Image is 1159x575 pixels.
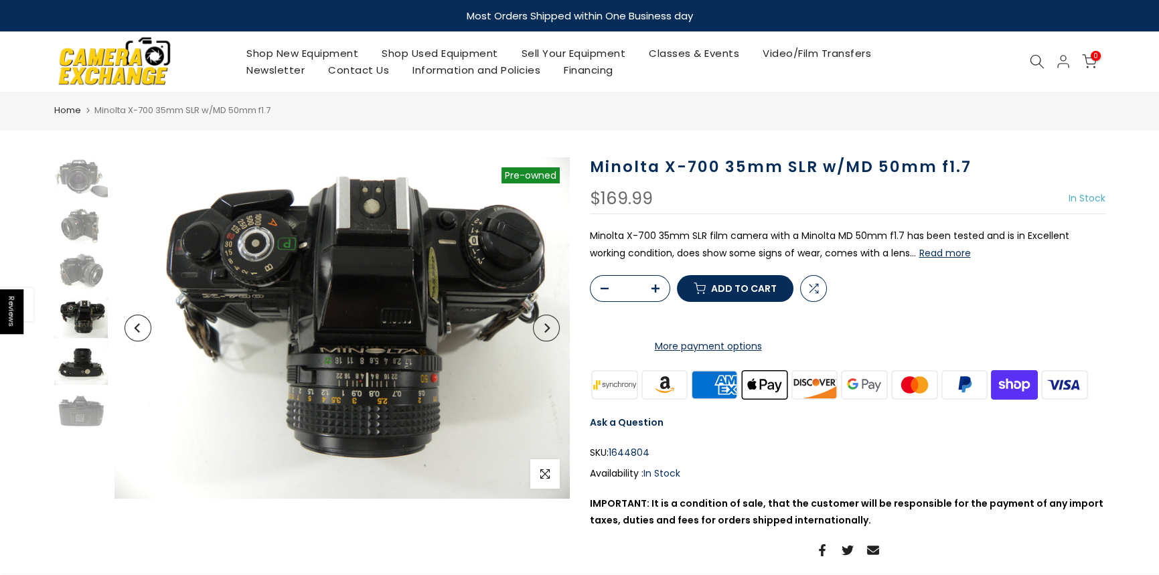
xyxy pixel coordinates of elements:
[739,368,789,401] img: apple pay
[316,62,400,78] a: Contact Us
[590,444,1105,461] div: SKU:
[54,392,108,432] img: Minolta X-700 35mm SLR w/MD 50mm f1.7 35mm Film Cameras - 35mm SLR Cameras - 35mm SLR Student Cam...
[54,157,108,197] img: Minolta X-700 35mm SLR w/MD 50mm f1.7 35mm Film Cameras - 35mm SLR Cameras - 35mm SLR Student Cam...
[54,298,108,338] img: Minolta X-700 35mm SLR w/MD 50mm f1.7 35mm Film Cameras - 35mm SLR Cameras - 35mm SLR Student Cam...
[467,9,693,23] strong: Most Orders Shipped within One Business day
[54,251,108,291] img: Minolta X-700 35mm SLR w/MD 50mm f1.7 35mm Film Cameras - 35mm SLR Cameras - 35mm SLR Student Cam...
[590,497,1103,527] strong: IMPORTANT: It is a condition of sale, that the customer will be responsible for the payment of an...
[840,368,890,401] img: google pay
[842,542,854,558] a: Share on Twitter
[690,368,740,401] img: american express
[816,542,828,558] a: Share on Facebook
[400,62,552,78] a: Information and Policies
[939,368,990,401] img: paypal
[552,62,625,78] a: Financing
[114,157,570,499] img: Minolta X-700 35mm SLR w/MD 50mm f1.7 35mm Film Cameras - 35mm SLR Cameras - 35mm SLR Student Cam...
[677,275,793,302] button: Add to cart
[643,467,680,480] span: In Stock
[234,62,316,78] a: Newsletter
[590,157,1105,177] h1: Minolta X-700 35mm SLR w/MD 50mm f1.7
[590,228,1105,261] p: Minolta X-700 35mm SLR film camera with a Minolta MD 50mm f1.7 has been tested and is in Excellen...
[590,465,1105,482] div: Availability :
[889,368,939,401] img: master
[867,542,879,558] a: Share on Email
[637,45,751,62] a: Classes & Events
[590,416,664,429] a: Ask a Question
[590,338,827,355] a: More payment options
[54,345,108,385] img: Minolta X-700 35mm SLR w/MD 50mm f1.7 35mm Film Cameras - 35mm SLR Cameras - 35mm SLR Student Cam...
[590,190,653,208] div: $169.99
[94,104,271,116] span: Minolta X-700 35mm SLR w/MD 50mm f1.7
[370,45,510,62] a: Shop Used Equipment
[1091,51,1101,61] span: 0
[919,247,971,259] button: Read more
[1069,191,1105,205] span: In Stock
[54,204,108,244] img: Minolta X-700 35mm SLR w/MD 50mm f1.7 35mm Film Cameras - 35mm SLR Cameras - 35mm SLR Student Cam...
[609,444,649,461] span: 1644804
[711,284,777,293] span: Add to cart
[1039,368,1089,401] img: visa
[234,45,370,62] a: Shop New Equipment
[54,104,81,117] a: Home
[590,368,640,401] img: synchrony
[639,368,690,401] img: amazon payments
[510,45,637,62] a: Sell Your Equipment
[125,315,151,341] button: Previous
[990,368,1040,401] img: shopify pay
[751,45,882,62] a: Video/Film Transfers
[533,315,560,341] button: Next
[1082,54,1097,69] a: 0
[789,368,840,401] img: discover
